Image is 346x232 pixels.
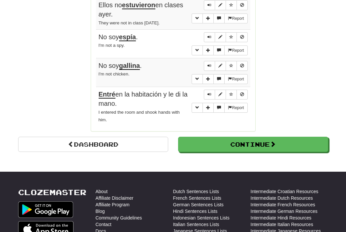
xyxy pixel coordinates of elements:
[251,208,318,215] a: Intermediate German Resources
[226,90,237,100] button: Toggle favorite
[173,201,224,208] a: German Sentences Lists
[173,195,221,201] a: French Sentences Lists
[204,32,215,42] button: Play sentence audio
[178,137,328,152] button: Continue
[204,61,248,71] div: Sentence controls
[203,14,214,23] button: Add sentence to collection
[204,32,248,42] div: Sentence controls
[215,32,226,42] button: Edit sentence
[251,215,311,221] a: Intermediate Hindi Resources
[192,45,247,55] div: More sentence controls
[226,61,237,71] button: Toggle favorite
[96,221,111,228] a: Contact
[215,90,226,100] button: Edit sentence
[99,43,125,48] small: I'm not a spy.
[173,221,219,228] a: Italian Sentences Lists
[226,0,237,10] button: Toggle favorite
[236,61,248,71] button: Toggle ignore
[173,215,230,221] a: Indonesian Sentences Lists
[192,103,247,113] div: More sentence controls
[251,188,318,195] a: Intermediate Croatian Resources
[173,188,219,195] a: Dutch Sentences Lists
[204,90,248,100] div: Sentence controls
[18,201,74,218] img: Get it on Google Play
[99,110,180,122] small: I entered the room and shook hands with him.
[224,14,247,23] button: Report
[192,14,247,23] div: More sentence controls
[251,195,313,201] a: Intermediate Dutch Resources
[236,0,248,10] button: Toggle ignore
[251,201,315,208] a: Intermediate French Resources
[96,188,108,195] a: About
[96,215,142,221] a: Community Guidelines
[96,208,105,215] a: Blog
[99,1,183,18] span: Ellos no en clases ayer.
[99,91,188,107] span: en la habitación y le di la mano.
[192,74,203,84] button: Toggle grammar
[251,221,313,228] a: Intermediate Italian Resources
[99,72,130,76] small: I'm not chicken.
[224,103,247,113] button: Report
[204,90,215,100] button: Play sentence audio
[226,32,237,42] button: Toggle favorite
[236,90,248,100] button: Toggle ignore
[99,33,138,41] span: No soy .
[99,91,115,99] u: Entré
[99,20,160,25] small: They were not in class [DATE].
[203,45,214,55] button: Add sentence to collection
[192,103,203,113] button: Toggle grammar
[224,45,247,55] button: Report
[96,201,130,208] a: Affiliate Program
[192,14,203,23] button: Toggle grammar
[215,0,226,10] button: Edit sentence
[96,195,134,201] a: Affiliate Disclaimer
[119,62,140,70] u: gallina
[192,45,203,55] button: Toggle grammar
[204,61,215,71] button: Play sentence audio
[203,74,214,84] button: Add sentence to collection
[119,33,136,41] u: espía
[99,62,142,70] span: No soy .
[18,188,86,196] a: Clozemaster
[204,0,215,10] button: Play sentence audio
[203,103,214,113] button: Add sentence to collection
[204,0,248,10] div: Sentence controls
[215,61,226,71] button: Edit sentence
[173,208,218,215] a: Hindi Sentences Lists
[18,137,168,152] a: Dashboard
[224,74,247,84] button: Report
[236,32,248,42] button: Toggle ignore
[192,74,247,84] div: More sentence controls
[122,1,155,9] u: estuvieron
